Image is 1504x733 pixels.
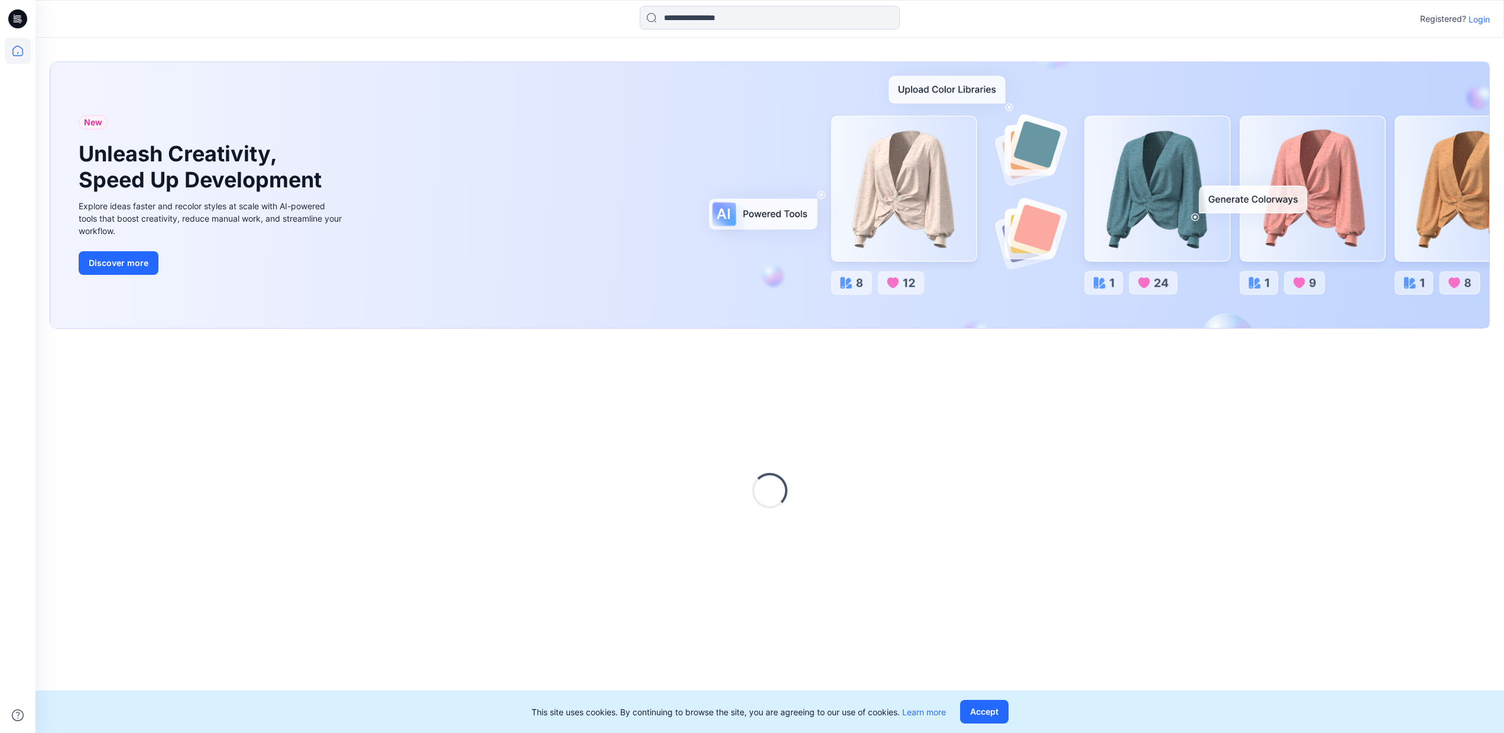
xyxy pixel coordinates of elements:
[79,251,345,275] a: Discover more
[84,115,102,129] span: New
[902,707,946,717] a: Learn more
[1469,13,1490,25] p: Login
[1420,12,1466,26] p: Registered?
[79,251,158,275] button: Discover more
[79,200,345,237] div: Explore ideas faster and recolor styles at scale with AI-powered tools that boost creativity, red...
[960,700,1009,724] button: Accept
[79,141,327,192] h1: Unleash Creativity, Speed Up Development
[531,706,946,718] p: This site uses cookies. By continuing to browse the site, you are agreeing to our use of cookies.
